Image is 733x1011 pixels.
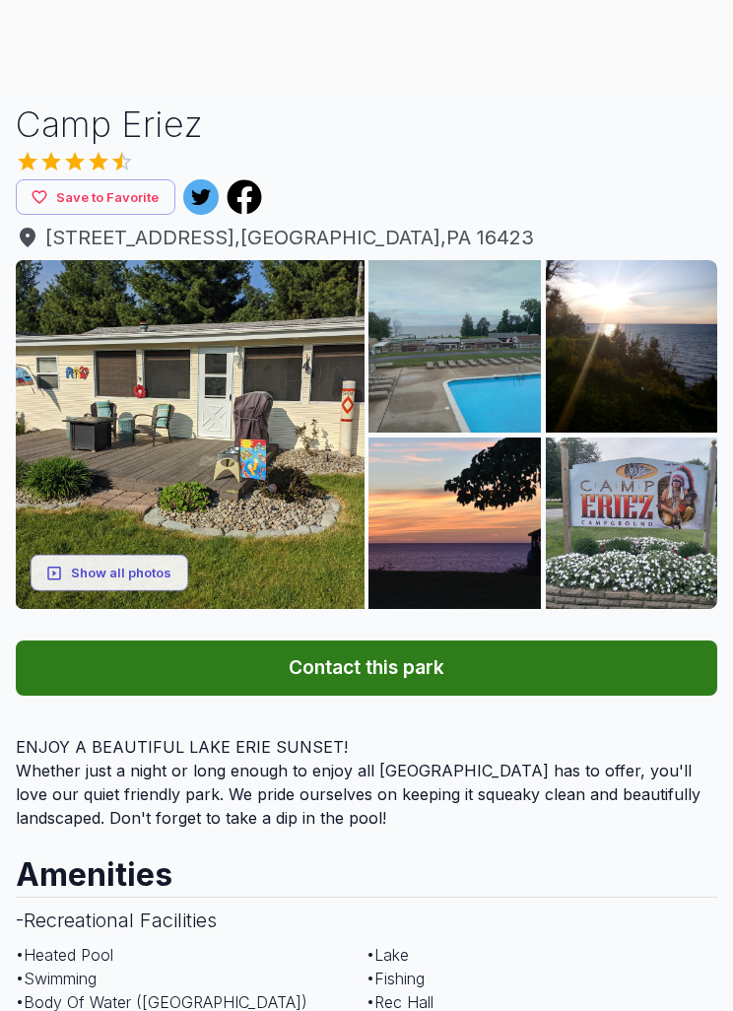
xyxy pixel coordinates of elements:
span: • Lake [366,945,409,965]
h3: - Recreational Facilities [16,897,717,943]
img: AAcXr8pWfQHW41dAzdq-TfgSTSj4e4l-Uc9IWgFyiULuMQkS0u39LvbpYSx3iHqwEivPj-kzTLxfB4xoCfiWzImflpovzxCPG... [546,438,717,609]
a: [STREET_ADDRESS],[GEOGRAPHIC_DATA],PA 16423 [16,223,717,252]
button: Contact this park [16,640,717,696]
h1: Camp Eriez [16,101,717,150]
button: Save to Favorite [16,179,175,216]
button: Show all photos [31,555,188,591]
span: ENJOY A BEAUTIFUL LAKE ERIE SUNSET! [16,737,348,757]
img: AAcXr8r853kahGEFokQrss-SsgkIfs0TGbj4gcqIYWe-bALpsvrKYjs64SHur75sQmYfU42IEPkxz73V3GpLBqz_naMWde-87... [546,260,717,432]
img: AAcXr8rheV5buFTbkPcLWaKS-vtCWry4YM7-jiJ_2htbqMaz-n7jJoE772yYxsVoO12TpThzOCgdWEEeQmO0e-kUeCaN7u_tc... [368,438,540,609]
span: [STREET_ADDRESS] , [GEOGRAPHIC_DATA] , PA 16423 [16,223,717,252]
h2: Amenities [16,838,717,897]
span: • Heated Pool [16,945,113,965]
span: • Fishing [366,969,425,988]
span: • Swimming [16,969,97,988]
div: Whether just a night or long enough to enjoy all [GEOGRAPHIC_DATA] has to offer, you'll love our ... [16,735,717,830]
img: AAcXr8qtUCzYTrqkUwSx3_P1fNksxXxy6myNbJwZcu_JIEbl8EbjsMk-g3_wEeCMD7iCqCuau_cD0dNkyJKbRjUq-s5Ng_prz... [16,260,365,609]
img: AAcXr8oz2tppH2_s-gFeSpoXVK1MCR6LfadRUL0ZkM-DINjVKKMi39VrkNcVJdJtGRt0kaOCuAfJbxEqVjqlEjrDj2VB3gc_v... [368,260,540,432]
